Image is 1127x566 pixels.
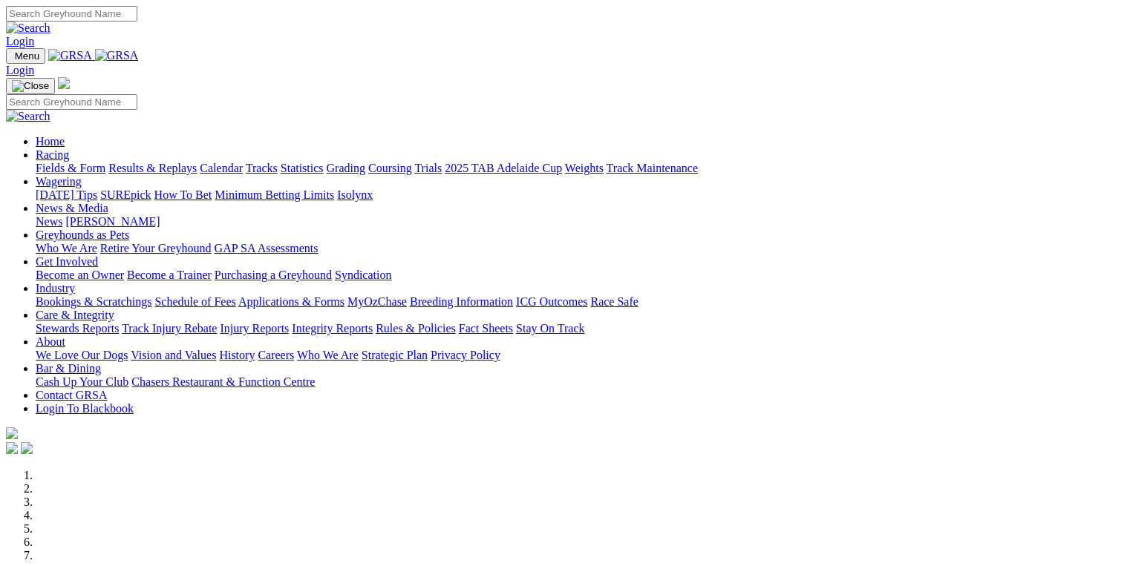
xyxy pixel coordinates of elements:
[108,162,197,174] a: Results & Replays
[414,162,442,174] a: Trials
[36,402,134,415] a: Login To Blackbook
[200,162,243,174] a: Calendar
[516,295,587,308] a: ICG Outcomes
[154,295,235,308] a: Schedule of Fees
[238,295,344,308] a: Applications & Forms
[368,162,412,174] a: Coursing
[6,6,137,22] input: Search
[36,322,1121,335] div: Care & Integrity
[246,162,278,174] a: Tracks
[215,242,318,254] a: GAP SA Assessments
[36,255,98,268] a: Get Involved
[131,375,315,388] a: Chasers Restaurant & Function Centre
[297,349,359,361] a: Who We Are
[36,282,75,294] a: Industry
[281,162,324,174] a: Statistics
[36,375,128,388] a: Cash Up Your Club
[362,349,428,361] a: Strategic Plan
[65,215,160,228] a: [PERSON_NAME]
[36,269,1121,282] div: Get Involved
[565,162,604,174] a: Weights
[154,188,212,201] a: How To Bet
[445,162,562,174] a: 2025 TAB Adelaide Cup
[36,202,108,214] a: News & Media
[36,309,114,321] a: Care & Integrity
[337,188,373,201] a: Isolynx
[15,50,39,62] span: Menu
[36,215,1121,228] div: News & Media
[36,135,65,148] a: Home
[6,110,50,123] img: Search
[12,80,49,92] img: Close
[36,148,69,161] a: Racing
[431,349,500,361] a: Privacy Policy
[127,269,212,281] a: Become a Trainer
[122,322,217,335] a: Track Injury Rebate
[36,215,62,228] a: News
[36,349,1121,362] div: About
[36,362,101,375] a: Bar & Dining
[36,188,1121,202] div: Wagering
[36,242,1121,255] div: Greyhounds as Pets
[215,188,334,201] a: Minimum Betting Limits
[335,269,391,281] a: Syndication
[36,389,107,401] a: Contact GRSA
[36,162,1121,175] div: Racing
[590,295,638,308] a: Race Safe
[219,349,255,361] a: History
[36,269,124,281] a: Become an Owner
[6,64,34,76] a: Login
[36,375,1121,389] div: Bar & Dining
[36,349,128,361] a: We Love Our Dogs
[36,295,151,308] a: Bookings & Scratchings
[459,322,513,335] a: Fact Sheets
[58,77,70,89] img: logo-grsa-white.png
[36,322,119,335] a: Stewards Reports
[6,442,18,454] img: facebook.svg
[410,295,513,308] a: Breeding Information
[292,322,373,335] a: Integrity Reports
[215,269,332,281] a: Purchasing a Greyhound
[6,22,50,35] img: Search
[100,188,151,201] a: SUREpick
[6,78,55,94] button: Toggle navigation
[376,322,456,335] a: Rules & Policies
[220,322,289,335] a: Injury Reports
[607,162,698,174] a: Track Maintenance
[100,242,212,254] a: Retire Your Greyhound
[516,322,584,335] a: Stay On Track
[6,94,137,110] input: Search
[327,162,365,174] a: Grading
[36,188,97,201] a: [DATE] Tips
[36,335,65,348] a: About
[48,49,92,62] img: GRSA
[36,162,105,174] a: Fields & Form
[131,349,216,361] a: Vision and Values
[6,427,18,439] img: logo-grsa-white.png
[6,48,45,64] button: Toggle navigation
[258,349,294,361] a: Careers
[36,228,129,241] a: Greyhounds as Pets
[36,295,1121,309] div: Industry
[95,49,139,62] img: GRSA
[347,295,407,308] a: MyOzChase
[6,35,34,47] a: Login
[36,242,97,254] a: Who We Are
[36,175,82,188] a: Wagering
[21,442,33,454] img: twitter.svg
